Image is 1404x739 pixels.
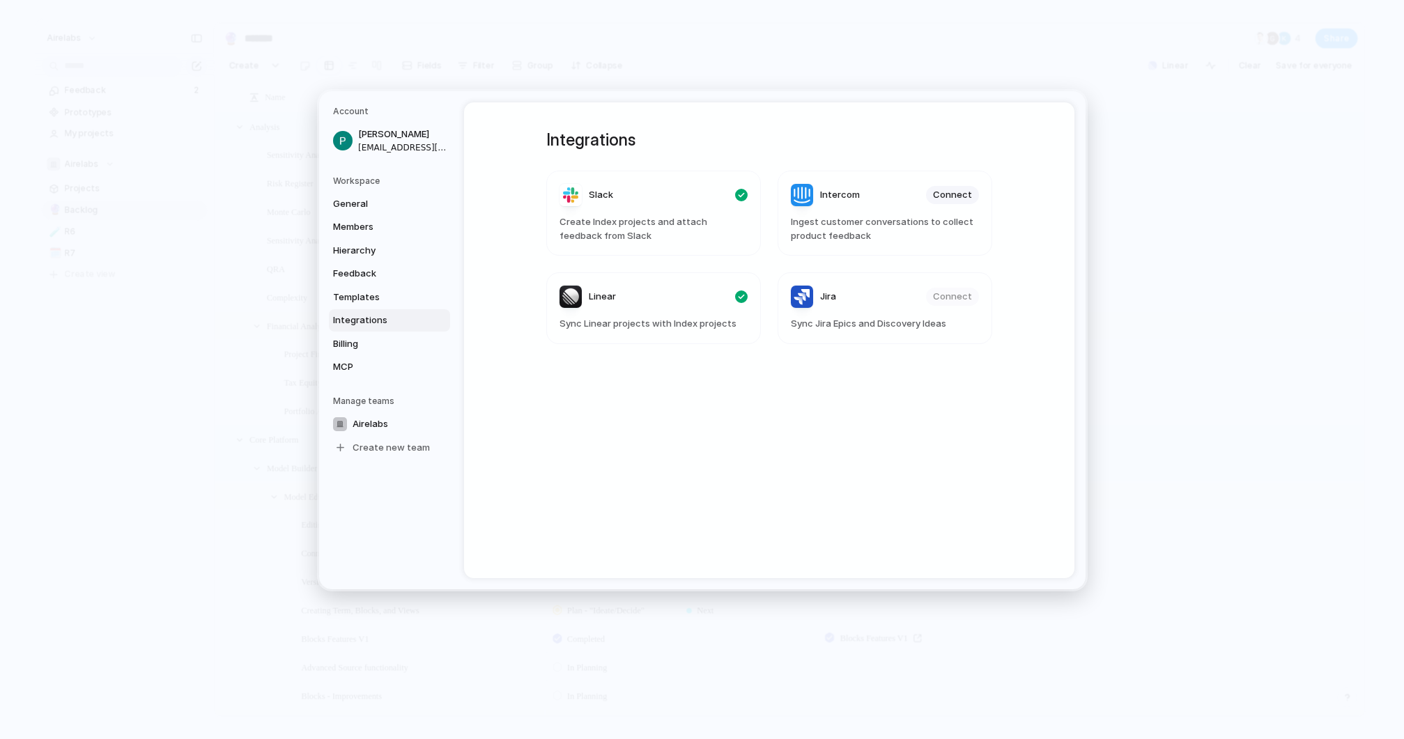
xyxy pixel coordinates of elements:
a: Billing [329,332,450,355]
button: Connect [926,186,979,204]
span: Linear [589,290,616,304]
span: Billing [333,336,422,350]
span: Create Index projects and attach feedback from Slack [560,215,748,242]
a: [PERSON_NAME][EMAIL_ADDRESS][DOMAIN_NAME] [329,123,450,158]
span: Create new team [353,440,430,454]
span: Intercom [820,188,860,202]
span: [EMAIL_ADDRESS][DOMAIN_NAME] [358,141,447,153]
span: [PERSON_NAME] [358,127,447,141]
span: Jira [820,290,836,304]
a: Hierarchy [329,239,450,261]
span: Members [333,220,422,234]
span: Sync Jira Epics and Discovery Ideas [791,317,979,331]
span: Sync Linear projects with Index projects [560,317,748,331]
a: Create new team [329,436,450,458]
h1: Integrations [546,127,992,153]
a: Members [329,216,450,238]
a: MCP [329,356,450,378]
span: MCP [333,360,422,374]
span: Slack [589,188,613,202]
h5: Workspace [333,174,450,187]
a: Templates [329,286,450,308]
span: Connect [933,188,972,202]
span: Hierarchy [333,243,422,257]
a: Feedback [329,263,450,285]
a: Airelabs [329,412,450,435]
span: Ingest customer conversations to collect product feedback [791,215,979,242]
a: General [329,192,450,215]
span: Templates [333,290,422,304]
span: General [333,196,422,210]
a: Integrations [329,309,450,332]
h5: Account [333,105,450,118]
span: Feedback [333,267,422,281]
span: Airelabs [353,417,388,430]
h5: Manage teams [333,394,450,407]
span: Integrations [333,313,422,327]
